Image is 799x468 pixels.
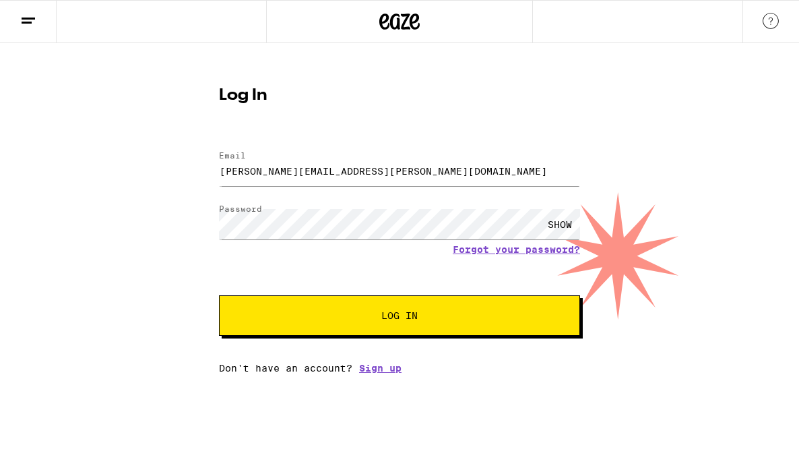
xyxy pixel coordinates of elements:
a: Sign up [359,363,402,374]
label: Email [219,151,246,160]
a: Forgot your password? [453,244,580,255]
h1: Log In [219,88,580,104]
span: Log In [381,311,418,320]
div: Don't have an account? [219,363,580,374]
div: SHOW [540,209,580,239]
button: Log In [219,295,580,336]
label: Password [219,204,262,213]
span: Hi. Need any help? [8,9,97,20]
input: Email [219,156,580,186]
